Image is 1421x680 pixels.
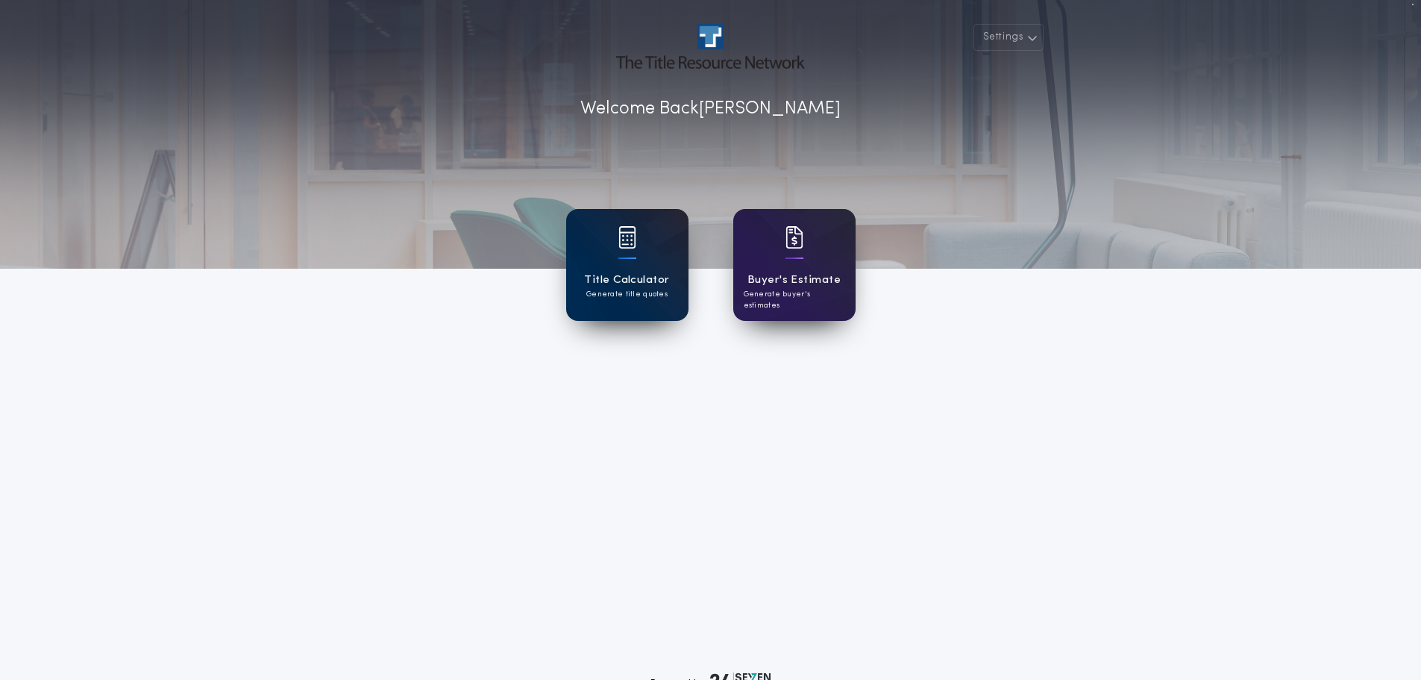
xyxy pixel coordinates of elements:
[616,24,804,69] img: account-logo
[744,289,845,311] p: Generate buyer's estimates
[584,272,669,289] h1: Title Calculator
[785,226,803,249] img: card icon
[733,209,856,321] a: card iconBuyer's EstimateGenerate buyer's estimates
[618,226,636,249] img: card icon
[566,209,688,321] a: card iconTitle CalculatorGenerate title quotes
[580,96,841,122] p: Welcome Back [PERSON_NAME]
[586,289,668,300] p: Generate title quotes
[747,272,841,289] h1: Buyer's Estimate
[973,24,1044,51] button: Settings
